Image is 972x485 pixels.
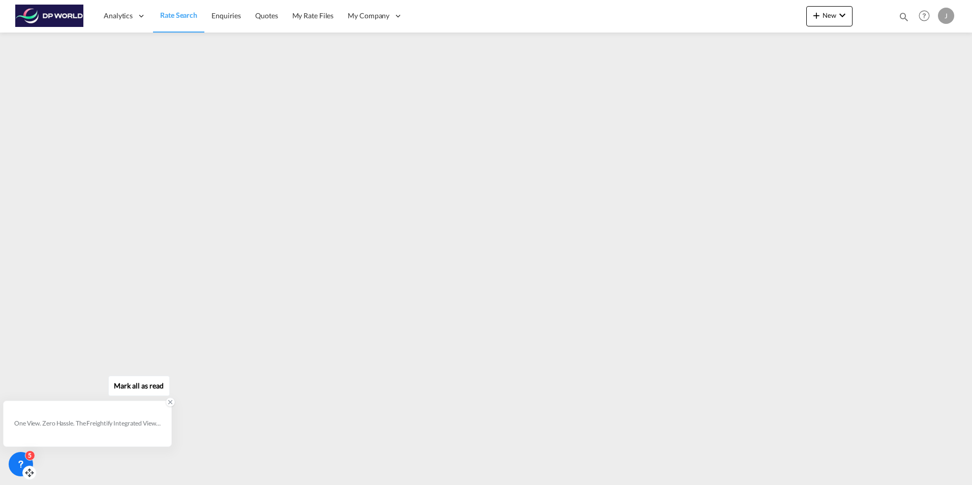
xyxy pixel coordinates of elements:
[898,11,909,22] md-icon: icon-magnify
[938,8,954,24] div: J
[255,11,278,20] span: Quotes
[160,11,197,19] span: Rate Search
[292,11,334,20] span: My Rate Files
[916,7,938,25] div: Help
[836,9,848,21] md-icon: icon-chevron-down
[810,9,823,21] md-icon: icon-plus 400-fg
[15,5,84,27] img: c08ca190194411f088ed0f3ba295208c.png
[104,11,133,21] span: Analytics
[348,11,389,21] span: My Company
[916,7,933,24] span: Help
[806,6,853,26] button: icon-plus 400-fgNewicon-chevron-down
[211,11,241,20] span: Enquiries
[810,11,848,19] span: New
[898,11,909,26] div: icon-magnify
